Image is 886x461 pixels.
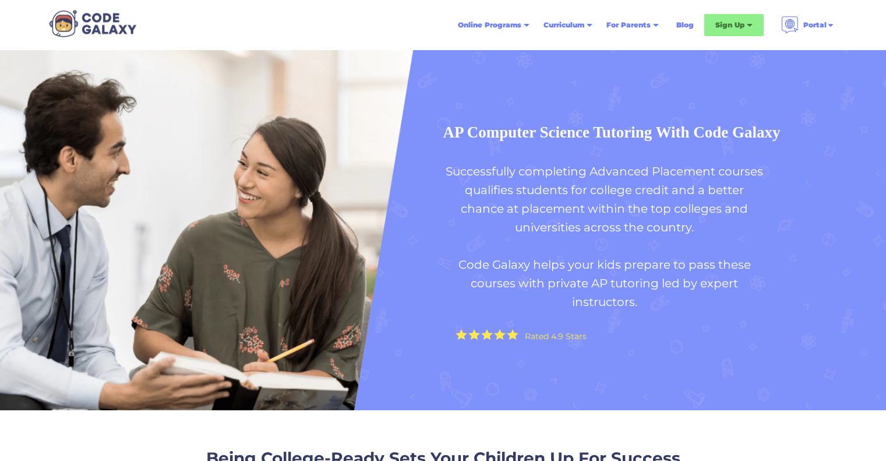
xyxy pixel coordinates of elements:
h1: AP Computer Science Tutoring With Code Galaxy [443,121,818,145]
img: Yellow Star - the Code Galaxy [481,329,493,340]
img: Yellow Star - the Code Galaxy [468,329,480,340]
div: For Parents [606,19,651,31]
div: Rated 4.9 Stars [525,332,587,340]
img: Yellow Star - the Code Galaxy [494,329,506,340]
div: Portal [803,19,827,31]
div: Curriculum [543,19,584,31]
a: Blog [669,15,701,36]
div: Online Programs [458,19,521,31]
img: Yellow Star - the Code Galaxy [456,329,467,340]
p: Successfully completing Advanced Placement courses qualifies students for college credit and a be... [443,162,818,311]
div: Sign Up [715,19,744,31]
img: Yellow Star - the Code Galaxy [507,329,518,340]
